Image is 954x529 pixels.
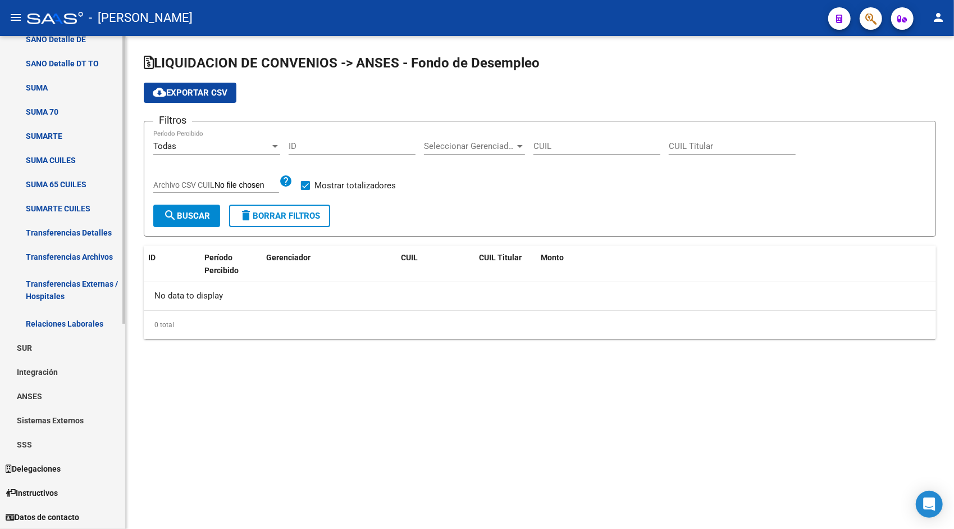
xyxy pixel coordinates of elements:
[266,253,311,262] span: Gerenciador
[314,179,396,192] span: Mostrar totalizadores
[214,180,279,191] input: Archivo CSV CUIL
[148,253,156,262] span: ID
[153,112,192,128] h3: Filtros
[153,85,166,99] mat-icon: cloud_download
[9,11,22,24] mat-icon: menu
[424,141,515,151] span: Seleccionar Gerenciador
[153,88,227,98] span: Exportar CSV
[279,174,293,188] mat-icon: help
[479,253,522,262] span: CUIL Titular
[144,83,236,103] button: Exportar CSV
[474,246,536,283] datatable-header-cell: CUIL Titular
[144,282,936,310] div: No data to display
[239,211,320,221] span: Borrar Filtros
[163,209,177,222] mat-icon: search
[6,487,58,499] span: Instructivos
[163,211,210,221] span: Buscar
[153,205,220,227] button: Buscar
[916,491,943,518] div: Open Intercom Messenger
[262,246,396,283] datatable-header-cell: Gerenciador
[932,11,945,24] mat-icon: person
[396,246,458,283] datatable-header-cell: CUIL
[89,6,193,30] span: - [PERSON_NAME]
[153,141,176,151] span: Todas
[153,180,214,189] span: Archivo CSV CUIL
[6,463,61,475] span: Delegaciones
[200,246,262,283] datatable-header-cell: Período Percibido
[204,253,239,275] span: Período Percibido
[239,209,253,222] mat-icon: delete
[6,511,79,523] span: Datos de contacto
[401,253,418,262] span: CUIL
[536,246,609,283] datatable-header-cell: Monto
[541,253,564,262] span: Monto
[144,246,200,283] datatable-header-cell: ID
[144,55,540,71] span: LIQUIDACION DE CONVENIOS -> ANSES - Fondo de Desempleo
[144,311,936,339] div: 0 total
[229,205,330,227] button: Borrar Filtros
